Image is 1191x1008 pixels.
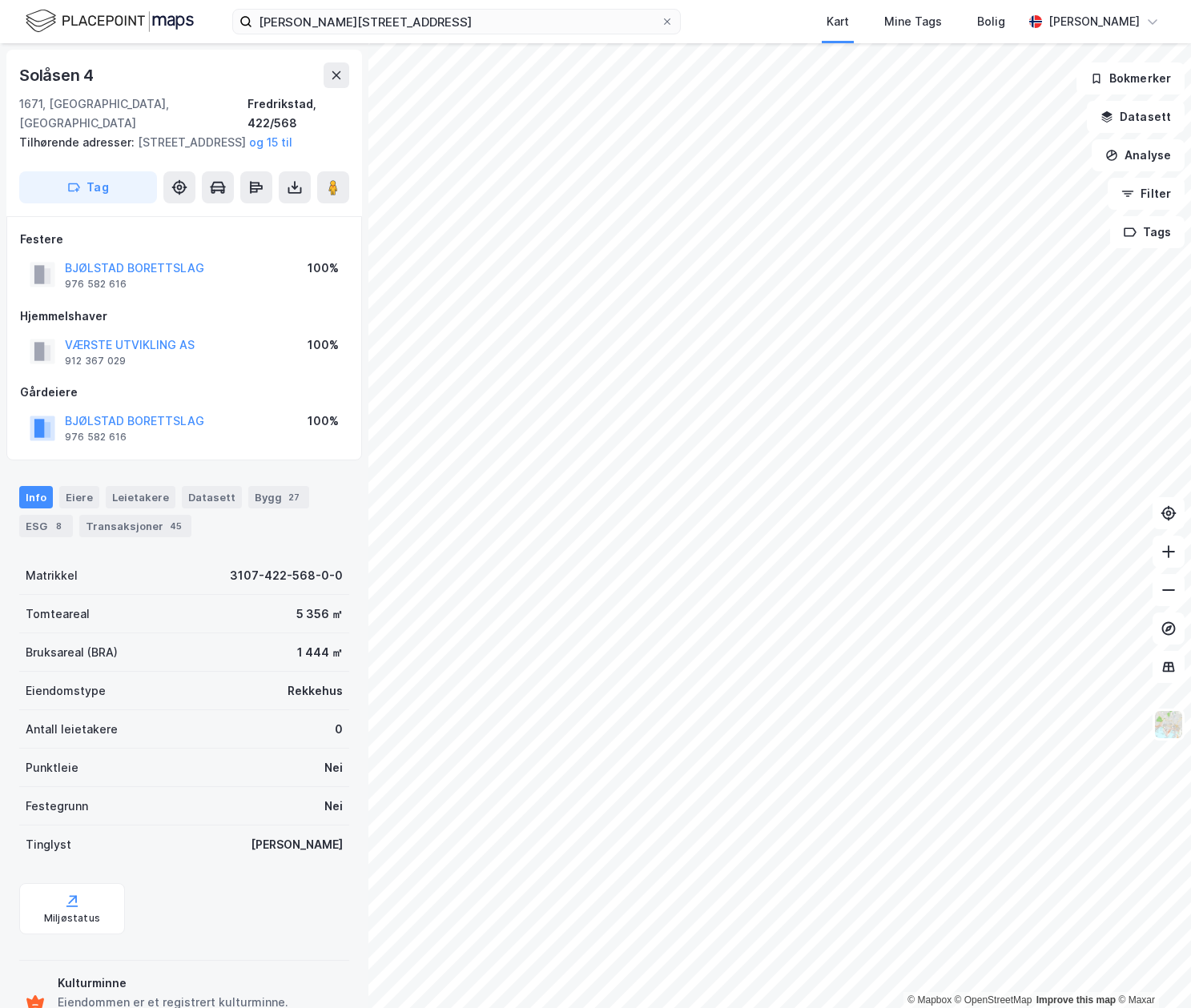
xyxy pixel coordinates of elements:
div: Punktleie [26,758,78,777]
div: [STREET_ADDRESS] [19,133,336,152]
div: 27 [285,489,303,505]
div: 1671, [GEOGRAPHIC_DATA], [GEOGRAPHIC_DATA] [19,94,247,133]
div: ESG [19,515,73,537]
div: 1 444 ㎡ [297,643,343,662]
div: Miljøstatus [44,912,100,925]
div: Bolig [977,12,1005,31]
div: [PERSON_NAME] [1048,12,1140,31]
div: Festere [20,230,348,249]
div: Tomteareal [26,604,90,624]
div: 100% [308,335,339,355]
button: Filter [1108,178,1185,210]
div: 3107-422-568-0-0 [230,566,343,585]
div: Bygg [248,486,309,508]
div: Festegrunn [26,797,88,816]
div: 100% [308,412,339,431]
div: Mine Tags [884,12,942,31]
div: Eiendomstype [26,681,106,701]
div: 976 582 616 [65,431,127,444]
iframe: Chat Widget [1111,931,1191,1008]
div: 912 367 029 [65,355,126,367]
div: 8 [50,518,66,534]
div: Info [19,486,53,508]
div: Solåsen 4 [19,62,97,88]
div: Tinglyst [26,835,71,854]
a: OpenStreetMap [955,994,1032,1006]
span: Tilhørende adresser: [19,135,138,149]
div: Datasett [182,486,242,508]
button: Bokmerker [1076,62,1185,94]
a: Mapbox [907,994,952,1006]
button: Tag [19,171,157,203]
div: Transaksjoner [79,515,191,537]
button: Analyse [1092,139,1185,171]
div: Nei [324,797,343,816]
div: Nei [324,758,343,777]
input: Søk på adresse, matrikkel, gårdeiere, leietakere eller personer [252,10,661,34]
div: Kart [827,12,849,31]
img: logo.f888ab2527a4732fd821a326f86c7f29.svg [26,7,194,35]
a: Improve this map [1036,994,1116,1006]
div: Leietakere [106,486,175,508]
img: Z [1153,709,1184,740]
div: 976 582 616 [65,278,127,291]
div: Gårdeiere [20,383,348,402]
div: 0 [335,720,343,739]
div: Bruksareal (BRA) [26,643,118,662]
div: Antall leietakere [26,720,118,739]
div: [PERSON_NAME] [251,835,343,854]
div: Hjemmelshaver [20,307,348,326]
div: Kulturminne [58,974,343,993]
div: Kontrollprogram for chat [1111,931,1191,1008]
div: 45 [167,518,185,534]
button: Datasett [1087,101,1185,133]
div: Fredrikstad, 422/568 [247,94,349,133]
div: 5 356 ㎡ [296,604,343,624]
div: 100% [308,259,339,278]
div: Rekkehus [288,681,343,701]
div: Matrikkel [26,566,78,585]
button: Tags [1110,216,1185,248]
div: Eiere [59,486,99,508]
